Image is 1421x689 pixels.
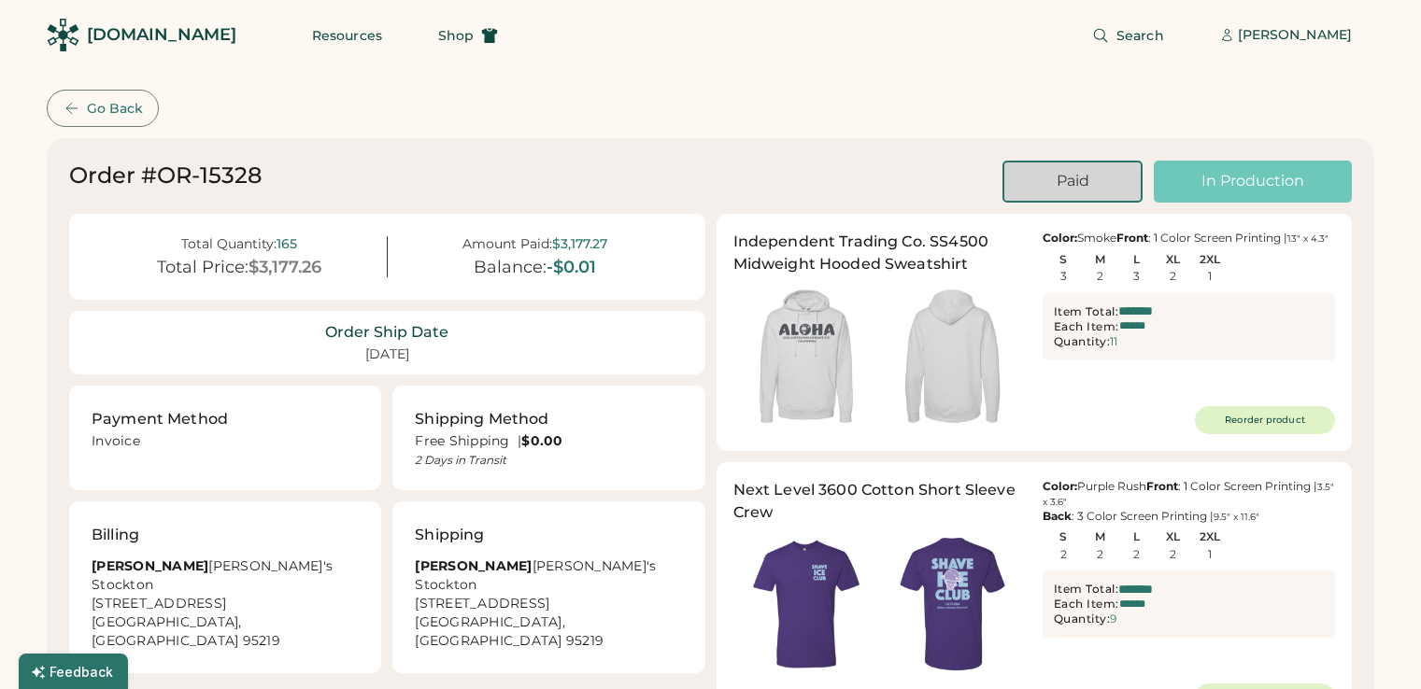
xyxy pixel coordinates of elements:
div: 2 Days in Transit [415,453,682,468]
div: 2 [1170,548,1176,561]
div: Independent Trading Co. SS4500 Midweight Hooded Sweatshirt [733,231,1026,275]
div: 11 [1110,335,1117,348]
div: Free Shipping | [415,432,682,451]
div: M [1083,530,1117,543]
div: Total Price: [157,258,249,278]
div: 165 [277,236,297,252]
div: 2 [1060,548,1067,561]
div: XL [1156,253,1190,266]
div: Shipping [415,524,484,546]
img: generate-image [879,531,1026,678]
div: Paid [1027,171,1118,191]
img: generate-image [733,283,880,429]
div: 1 [1208,548,1212,561]
div: Quantity: [1054,334,1111,349]
div: 2 [1097,548,1103,561]
div: 2 [1170,270,1176,283]
strong: Color: [1043,231,1077,245]
button: Resources [290,17,405,54]
span: Shop [438,29,474,42]
strong: Front [1146,479,1178,493]
div: Order Ship Date [325,322,448,343]
img: Rendered Logo - Screens [47,19,79,51]
img: generate-image [879,283,1026,429]
div: Smoke : 1 Color Screen Printing | [1043,231,1335,246]
strong: Back [1043,509,1072,523]
div: Item Total: [1054,304,1119,319]
button: Reorder product [1195,406,1335,434]
div: 1 [1208,270,1212,283]
div: XL [1156,530,1190,543]
div: -$0.01 [547,258,596,278]
strong: Color: [1043,479,1077,493]
div: 2 [1133,548,1140,561]
div: Item Total: [1054,582,1119,597]
div: Go Back [87,101,143,117]
div: 2XL [1192,530,1227,543]
div: Each Item: [1054,597,1119,612]
div: Next Level 3600 Cotton Short Sleeve Crew [733,479,1026,524]
div: [DATE] [365,345,409,364]
font: 13" x 4.3" [1287,232,1329,245]
div: 9 [1110,612,1116,626]
strong: [PERSON_NAME] [92,557,208,574]
img: generate-image [733,531,880,678]
button: Search [1070,17,1187,54]
div: [DOMAIN_NAME] [87,23,236,47]
strong: [PERSON_NAME] [415,557,532,574]
div: $3,177.26 [249,258,321,278]
div: Balance: [474,258,547,278]
button: Shop [416,17,520,54]
div: Shipping Method [415,408,548,430]
div: Purple Rush : 1 Color Screen Printing | : 3 Color Screen Printing | [1043,479,1335,524]
div: S [1046,253,1081,266]
div: L [1119,253,1154,266]
div: [PERSON_NAME]'s Stockton [STREET_ADDRESS] [GEOGRAPHIC_DATA], [GEOGRAPHIC_DATA] 95219 [92,557,359,650]
div: [PERSON_NAME]'s Stockton [STREET_ADDRESS] [GEOGRAPHIC_DATA], [GEOGRAPHIC_DATA] 95219 [415,557,682,650]
div: L [1119,530,1154,543]
div: Invoice [92,432,359,456]
div: [PERSON_NAME] [1238,26,1352,45]
div: 3 [1133,270,1140,283]
div: Amount Paid: [462,236,552,252]
div: 2 [1097,270,1103,283]
div: Total Quantity: [181,236,277,252]
div: Order #OR-15328 [69,161,262,190]
strong: $0.00 [521,432,562,449]
div: Quantity: [1054,612,1111,626]
div: 3 [1060,270,1067,283]
div: Billing [92,524,139,546]
div: Payment Method [92,408,228,430]
div: $3,177.27 [552,236,607,252]
div: Each Item: [1054,319,1119,334]
div: In Production [1176,171,1329,191]
strong: Front [1116,231,1148,245]
div: S [1046,530,1081,543]
div: M [1083,253,1117,266]
span: Search [1116,29,1164,42]
font: 9.5" x 11.6" [1214,511,1259,523]
div: 2XL [1192,253,1227,266]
